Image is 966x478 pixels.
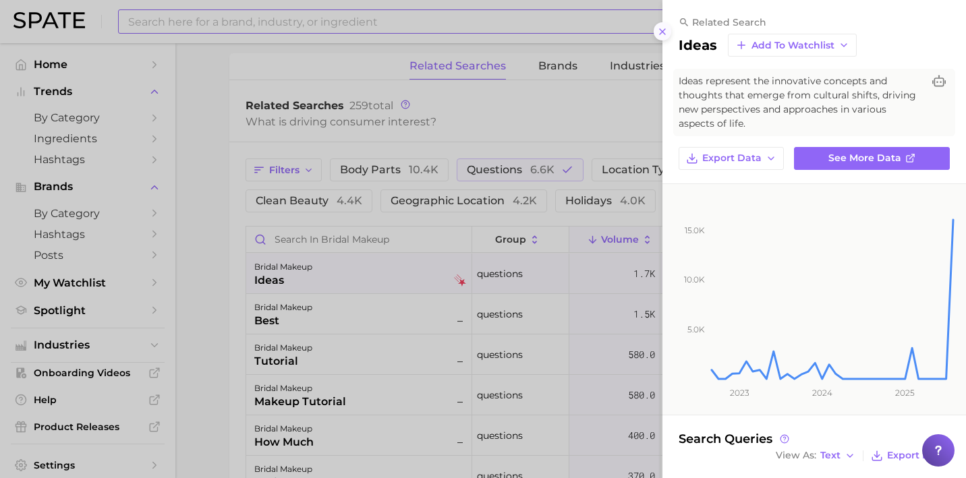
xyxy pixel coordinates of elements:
[812,388,832,398] tspan: 2024
[679,37,717,53] h2: ideas
[828,152,901,164] span: See more data
[728,34,857,57] button: Add to Watchlist
[679,431,791,446] span: Search Queries
[730,388,749,398] tspan: 2023
[794,147,950,170] a: See more data
[772,447,859,465] button: View AsText
[895,388,915,398] tspan: 2025
[679,74,923,131] span: Ideas represent the innovative concepts and thoughts that emerge from cultural shifts, driving ne...
[868,446,950,465] button: Export Data
[751,40,834,51] span: Add to Watchlist
[887,450,946,461] span: Export Data
[702,152,762,164] span: Export Data
[679,147,784,170] button: Export Data
[692,16,766,28] span: related search
[684,274,705,285] tspan: 10.0k
[685,225,705,235] tspan: 15.0k
[687,324,705,334] tspan: 5.0k
[776,452,816,459] span: View As
[820,452,841,459] span: Text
